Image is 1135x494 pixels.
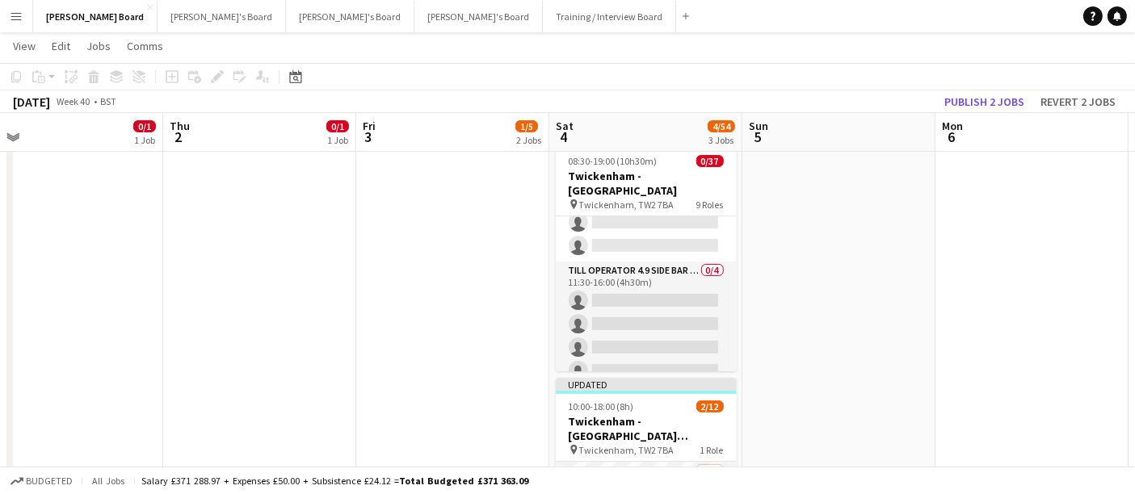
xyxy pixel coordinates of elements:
span: 2/12 [696,400,724,412]
h3: Twickenham - [GEOGRAPHIC_DATA] [GEOGRAPHIC_DATA] v [GEOGRAPHIC_DATA] [556,414,737,443]
span: Jobs [86,39,111,53]
button: [PERSON_NAME]'s Board [414,1,543,32]
div: Updated [556,378,737,391]
a: Jobs [80,36,117,57]
span: All jobs [89,475,128,487]
button: Training / Interview Board [543,1,676,32]
span: Comms [127,39,163,53]
span: Mon [942,119,963,133]
span: Thu [170,119,190,133]
app-job-card: Draft08:30-19:00 (10h30m)0/37Twickenham - [GEOGRAPHIC_DATA] Twickenham, TW2 7BA9 Roles Till Opera... [556,132,737,371]
div: 2 Jobs [516,134,541,146]
button: [PERSON_NAME]'s Board [286,1,414,32]
app-card-role: Till Operator 4.9 SIDE BAR - [GEOGRAPHIC_DATA] - LEVEL 40/411:30-16:00 (4h30m) [556,262,737,387]
div: 1 Job [327,134,348,146]
span: 08:30-19:00 (10h30m) [569,155,658,167]
span: Sun [749,119,768,133]
span: Budgeted [26,475,73,487]
span: Fri [363,119,376,133]
button: Publish 2 jobs [938,91,1031,112]
span: 4/54 [708,120,735,132]
span: 0/1 [133,120,156,132]
span: Twickenham, TW2 7BA [579,199,675,211]
span: 6 [940,128,963,146]
span: 0/37 [696,155,724,167]
a: Comms [120,36,170,57]
span: 9 Roles [696,199,724,211]
span: 4 [553,128,574,146]
span: 2 [167,128,190,146]
a: View [6,36,42,57]
span: Total Budgeted £371 363.09 [399,475,528,487]
div: 1 Job [134,134,155,146]
a: Edit [45,36,77,57]
button: [PERSON_NAME]'s Board [158,1,286,32]
button: Budgeted [8,472,75,490]
span: 1/5 [515,120,538,132]
span: 5 [746,128,768,146]
div: 3 Jobs [708,134,734,146]
button: Revert 2 jobs [1034,91,1122,112]
span: 1 Role [700,444,724,456]
span: Twickenham, TW2 7BA [579,444,675,456]
h3: Twickenham - [GEOGRAPHIC_DATA] [556,169,737,198]
span: View [13,39,36,53]
div: Salary £371 288.97 + Expenses £50.00 + Subsistence £24.12 = [141,475,528,487]
button: [PERSON_NAME] Board [33,1,158,32]
div: BST [100,95,116,107]
span: 0/1 [326,120,349,132]
span: Edit [52,39,70,53]
span: 3 [360,128,376,146]
span: Week 40 [53,95,94,107]
div: [DATE] [13,94,50,110]
span: 10:00-18:00 (8h) [569,400,634,412]
span: Sat [556,119,574,133]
